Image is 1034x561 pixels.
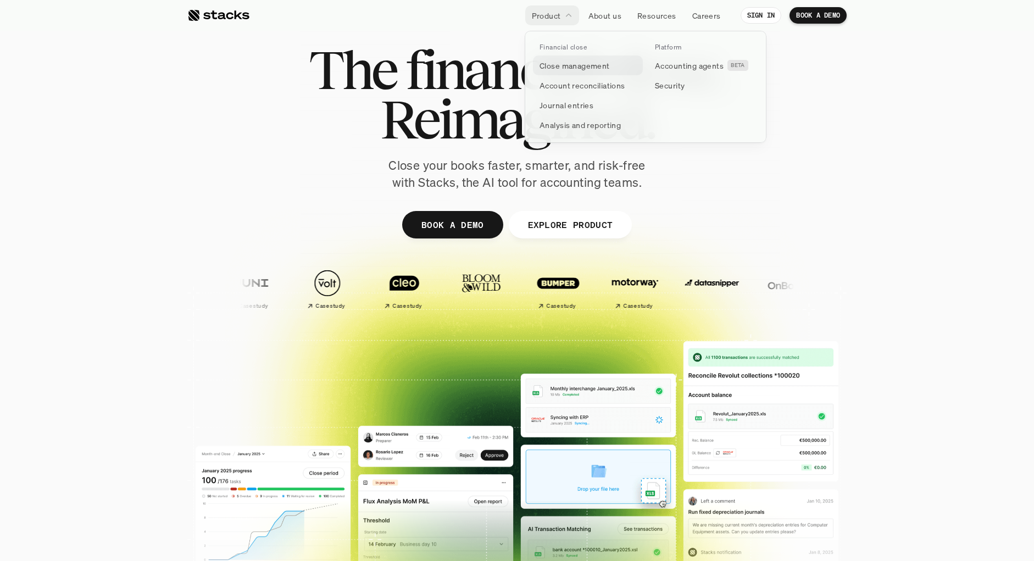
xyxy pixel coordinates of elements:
span: financial [405,45,595,95]
a: Case study [591,264,663,314]
a: Case study [207,264,278,314]
span: Reimagined. [380,95,654,144]
a: About us [582,5,628,25]
span: The [309,45,396,95]
p: Journal entries [540,99,593,111]
a: Privacy Policy [130,254,178,262]
h2: Case study [231,303,260,309]
p: Close management [540,60,610,71]
p: Account reconciliations [540,80,625,91]
h2: Case study [308,303,337,309]
p: BOOK A DEMO [796,12,840,19]
p: Product [532,10,561,21]
a: Resources [631,5,683,25]
a: Accounting agentsBETA [648,55,758,75]
p: Resources [637,10,676,21]
p: Close your books faster, smarter, and risk-free with Stacks, the AI tool for accounting teams. [380,157,654,191]
a: Security [648,75,758,95]
a: Case study [514,264,586,314]
a: EXPLORE PRODUCT [508,211,632,238]
p: BOOK A DEMO [421,216,484,232]
p: Security [655,80,685,91]
h2: BETA [731,62,745,69]
a: BOOK A DEMO [402,211,503,238]
p: Platform [655,43,682,51]
p: SIGN IN [747,12,775,19]
a: Case study [360,264,432,314]
p: EXPLORE PRODUCT [527,216,613,232]
a: Analysis and reporting [533,115,643,135]
a: BOOK A DEMO [790,7,847,24]
h2: Case study [615,303,644,309]
p: Careers [692,10,721,21]
a: Account reconciliations [533,75,643,95]
p: Financial close [540,43,587,51]
a: Case study [283,264,355,314]
a: Careers [686,5,727,25]
p: About us [588,10,621,21]
p: Analysis and reporting [540,119,621,131]
h2: Case study [385,303,414,309]
a: Close management [533,55,643,75]
a: Journal entries [533,95,643,115]
a: SIGN IN [741,7,782,24]
p: Accounting agents [655,60,724,71]
h2: Case study [538,303,568,309]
